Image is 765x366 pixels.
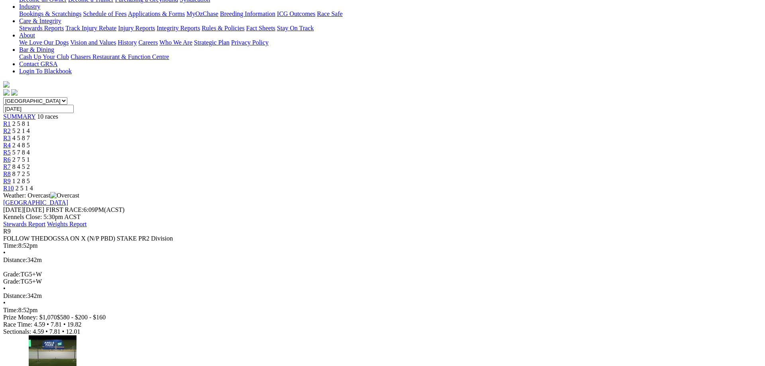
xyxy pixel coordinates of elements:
[12,135,30,141] span: 4 5 8 7
[47,221,87,227] a: Weights Report
[19,46,54,53] a: Bar & Dining
[33,328,44,335] span: 4.59
[3,113,35,120] a: SUMMARY
[3,314,762,321] div: Prize Money: $1,070
[246,25,275,31] a: Fact Sheets
[202,25,245,31] a: Rules & Policies
[3,127,11,134] a: R2
[19,18,61,24] a: Care & Integrity
[3,120,11,127] a: R1
[3,228,11,235] span: R9
[3,170,11,177] a: R8
[34,321,45,328] span: 4.59
[3,178,11,184] span: R9
[65,25,116,31] a: Track Injury Rebate
[3,292,762,299] div: 342m
[19,25,64,31] a: Stewards Reports
[3,156,11,163] a: R6
[3,242,18,249] span: Time:
[70,39,116,46] a: Vision and Values
[3,299,6,306] span: •
[12,142,30,149] span: 2 4 8 5
[3,192,79,199] span: Weather: Overcast
[57,314,106,321] span: $580 - $200 - $160
[19,10,762,18] div: Industry
[37,113,58,120] span: 10 races
[3,213,762,221] div: Kennels Close: 5:30pm ACST
[3,235,762,242] div: FOLLOW THEDOGSSA ON X (N/P PBD) STAKE PR2 Division
[3,221,45,227] a: Stewards Report
[3,256,27,263] span: Distance:
[118,25,155,31] a: Injury Reports
[3,199,68,206] a: [GEOGRAPHIC_DATA]
[19,53,762,61] div: Bar & Dining
[12,178,30,184] span: 1 2 8 5
[19,39,69,46] a: We Love Our Dogs
[3,206,44,213] span: [DATE]
[159,39,192,46] a: Who We Are
[67,321,82,328] span: 19.82
[16,185,33,192] span: 2 5 1 4
[45,328,48,335] span: •
[3,89,10,96] img: facebook.svg
[19,61,57,67] a: Contact GRSA
[3,307,762,314] div: 8:52pm
[3,307,18,313] span: Time:
[138,39,158,46] a: Careers
[3,142,11,149] a: R4
[118,39,137,46] a: History
[19,10,81,17] a: Bookings & Scratchings
[63,321,66,328] span: •
[3,149,11,156] a: R5
[3,185,14,192] a: R10
[3,163,11,170] span: R7
[3,206,24,213] span: [DATE]
[3,105,74,113] input: Select date
[46,206,125,213] span: 6:09PM(ACST)
[3,271,762,278] div: TG5+W
[12,170,30,177] span: 8 7 2 5
[277,10,315,17] a: ICG Outcomes
[11,89,18,96] img: twitter.svg
[277,25,314,31] a: Stay On Track
[12,163,30,170] span: 8 4 5 2
[83,10,126,17] a: Schedule of Fees
[12,120,30,127] span: 2 5 8 1
[46,206,83,213] span: FIRST RACE:
[231,39,269,46] a: Privacy Policy
[50,192,79,199] img: Overcast
[194,39,229,46] a: Strategic Plan
[3,278,762,285] div: TG5+W
[51,321,62,328] span: 7.81
[19,68,72,74] a: Login To Blackbook
[317,10,342,17] a: Race Safe
[19,25,762,32] div: Care & Integrity
[19,32,35,39] a: About
[3,292,27,299] span: Distance:
[3,271,21,278] span: Grade:
[12,127,30,134] span: 5 2 1 4
[3,249,6,256] span: •
[3,256,762,264] div: 342m
[3,135,11,141] a: R3
[19,53,69,60] a: Cash Up Your Club
[157,25,200,31] a: Integrity Reports
[66,328,80,335] span: 12.01
[128,10,185,17] a: Applications & Forms
[3,242,762,249] div: 8:52pm
[3,278,21,285] span: Grade:
[47,321,49,328] span: •
[71,53,169,60] a: Chasers Restaurant & Function Centre
[12,156,30,163] span: 2 7 5 1
[3,328,31,335] span: Sectionals:
[3,81,10,88] img: logo-grsa-white.png
[62,328,65,335] span: •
